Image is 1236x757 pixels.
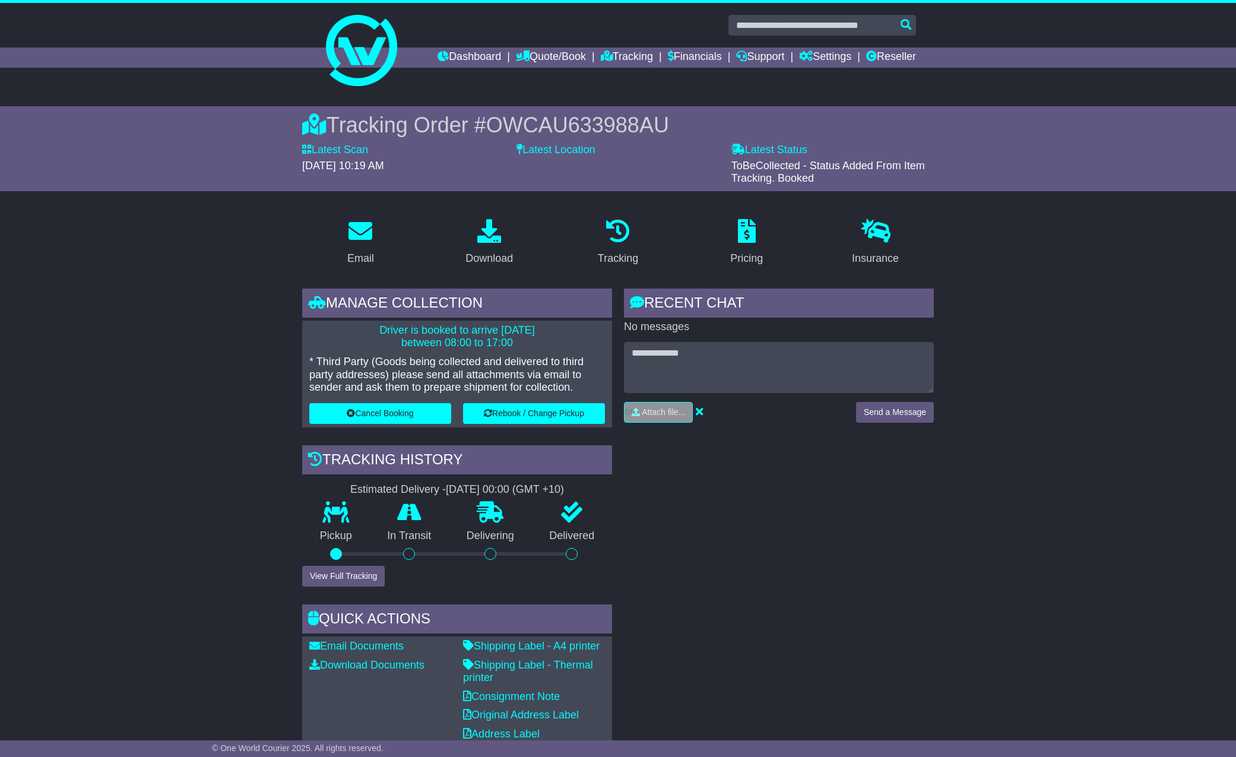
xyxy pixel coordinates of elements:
[302,445,612,477] div: Tracking history
[866,47,916,68] a: Reseller
[340,215,382,271] a: Email
[532,530,613,543] p: Delivered
[598,251,638,267] div: Tracking
[736,47,784,68] a: Support
[799,47,851,68] a: Settings
[731,160,925,185] span: ToBeCollected - Status Added From Item Tracking. Booked
[446,483,564,496] div: [DATE] 00:00 (GMT +10)
[722,215,771,271] a: Pricing
[302,112,934,138] div: Tracking Order #
[463,640,600,652] a: Shipping Label - A4 printer
[302,604,612,636] div: Quick Actions
[463,709,579,721] a: Original Address Label
[465,251,513,267] div: Download
[309,659,424,671] a: Download Documents
[302,530,370,543] p: Pickup
[668,47,722,68] a: Financials
[730,251,763,267] div: Pricing
[463,403,605,424] button: Rebook / Change Pickup
[370,530,449,543] p: In Transit
[302,289,612,321] div: Manage collection
[856,402,934,423] button: Send a Message
[624,289,934,321] div: RECENT CHAT
[852,251,899,267] div: Insurance
[486,113,669,137] span: OWCAU633988AU
[302,160,384,172] span: [DATE] 10:19 AM
[731,144,807,157] label: Latest Status
[458,215,521,271] a: Download
[449,530,532,543] p: Delivering
[309,324,605,350] p: Driver is booked to arrive [DATE] between 08:00 to 17:00
[624,321,934,334] p: No messages
[302,483,612,496] div: Estimated Delivery -
[302,144,368,157] label: Latest Scan
[463,691,560,702] a: Consignment Note
[601,47,653,68] a: Tracking
[309,403,451,424] button: Cancel Booking
[516,47,586,68] a: Quote/Book
[438,47,501,68] a: Dashboard
[463,659,593,684] a: Shipping Label - Thermal printer
[212,743,384,753] span: © One World Courier 2025. All rights reserved.
[309,356,605,394] p: * Third Party (Goods being collected and delivered to third party addresses) please send all atta...
[302,566,385,587] button: View Full Tracking
[463,728,540,740] a: Address Label
[516,144,595,157] label: Latest Location
[590,215,646,271] a: Tracking
[347,251,374,267] div: Email
[844,215,907,271] a: Insurance
[309,640,404,652] a: Email Documents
